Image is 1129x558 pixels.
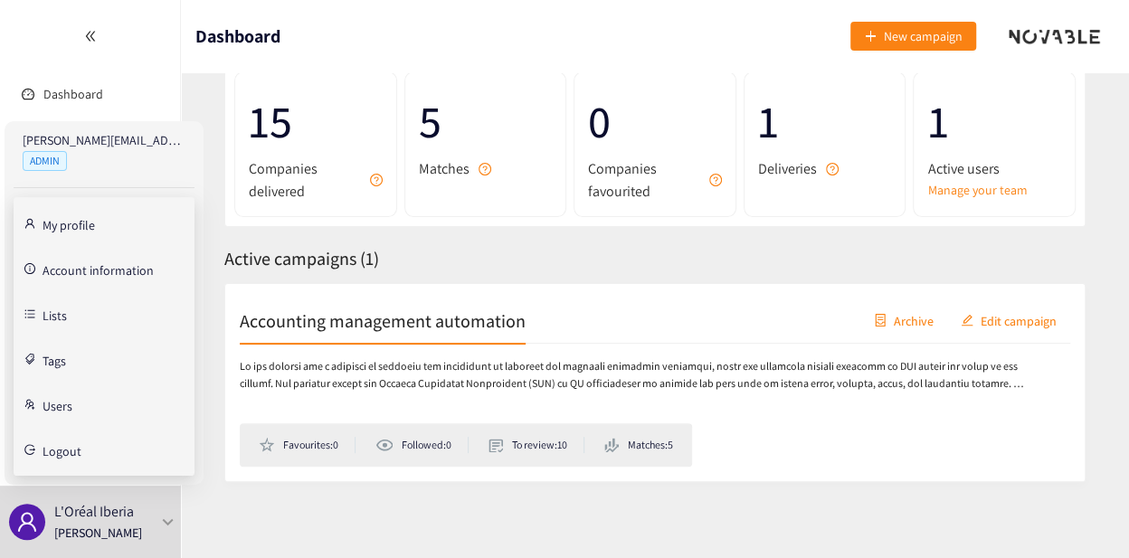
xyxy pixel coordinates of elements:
[43,215,95,232] a: My profile
[479,163,491,175] span: question-circle
[43,351,66,367] a: Tags
[240,358,1029,392] p: Lo ips dolorsi ame c adipisci el seddoeiu tem incididunt ut laboreet dol magnaali enimadmin venia...
[43,86,103,102] a: Dashboard
[884,26,963,46] span: New campaign
[54,523,142,543] p: [PERSON_NAME]
[489,437,584,453] li: To review: 10
[43,260,154,277] a: Account information
[826,163,839,175] span: question-circle
[43,306,67,322] a: Lists
[24,444,35,455] span: logout
[927,157,999,180] span: Active users
[16,511,38,533] span: user
[961,314,973,328] span: edit
[240,307,526,333] h2: Accounting management automation
[43,445,81,458] span: Logout
[860,306,947,335] button: containerArchive
[375,437,468,453] li: Followed: 0
[23,151,67,171] span: ADMIN
[259,437,356,453] li: Favourites: 0
[419,86,553,157] span: 5
[758,157,817,180] span: Deliveries
[54,500,134,523] p: L'Oréal Iberia
[1039,471,1129,558] iframe: Chat Widget
[758,86,892,157] span: 1
[224,247,379,270] span: Active campaigns ( 1 )
[588,86,722,157] span: 0
[23,130,185,150] p: [PERSON_NAME][EMAIL_ADDRESS][DOMAIN_NAME]
[874,314,887,328] span: container
[850,22,976,51] button: plusNew campaign
[864,30,877,44] span: plus
[709,174,722,186] span: question-circle
[84,30,97,43] span: double-left
[419,157,470,180] span: Matches
[370,174,383,186] span: question-circle
[604,437,673,453] li: Matches: 5
[927,180,1061,200] a: Manage your team
[249,86,383,157] span: 15
[894,310,934,330] span: Archive
[249,157,361,203] span: Companies delivered
[224,283,1086,482] a: Accounting management automationcontainerArchiveeditEdit campaignLo ips dolorsi ame c adipisci el...
[927,86,1061,157] span: 1
[43,396,72,412] a: Users
[588,157,700,203] span: Companies favourited
[1039,471,1129,558] div: Widget de chat
[981,310,1057,330] span: Edit campaign
[947,306,1070,335] button: editEdit campaign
